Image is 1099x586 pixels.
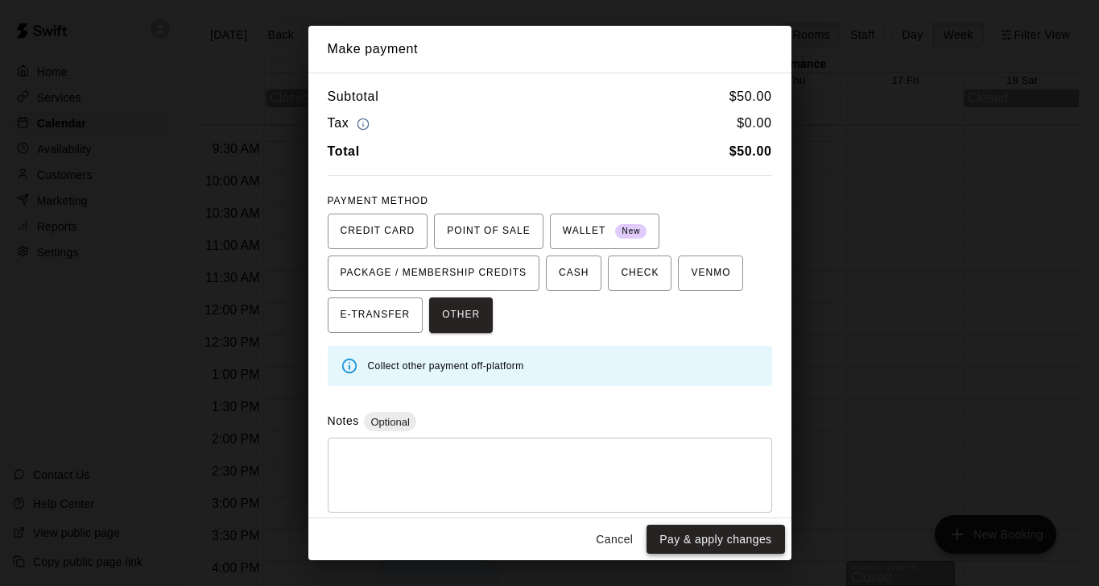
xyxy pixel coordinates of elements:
h6: Tax [328,113,374,135]
button: Pay & apply changes [647,525,784,555]
span: OTHER [442,302,480,328]
h6: $ 50.00 [729,86,772,107]
button: CASH [546,256,601,291]
button: CHECK [608,256,671,291]
span: CHECK [621,260,659,286]
b: Total [328,144,360,158]
span: CASH [559,260,589,286]
h2: Make payment [308,26,791,73]
button: POINT OF SALE [434,214,543,249]
span: CREDIT CARD [341,218,415,244]
span: VENMO [691,260,730,286]
button: PACKAGE / MEMBERSHIP CREDITS [328,256,540,291]
h6: $ 0.00 [737,113,771,135]
span: POINT OF SALE [447,218,530,244]
span: WALLET [563,218,647,244]
span: Collect other payment off-platform [368,360,524,372]
h6: Subtotal [328,86,379,107]
button: E-TRANSFER [328,297,423,333]
button: OTHER [429,297,493,333]
span: New [615,221,647,243]
button: VENMO [678,256,743,291]
span: PACKAGE / MEMBERSHIP CREDITS [341,260,527,286]
button: WALLET New [550,214,660,249]
span: PAYMENT METHOD [328,195,428,206]
button: Cancel [589,525,640,555]
label: Notes [328,414,359,427]
span: E-TRANSFER [341,302,411,328]
button: CREDIT CARD [328,214,428,249]
b: $ 50.00 [729,144,772,158]
span: Optional [364,416,415,428]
